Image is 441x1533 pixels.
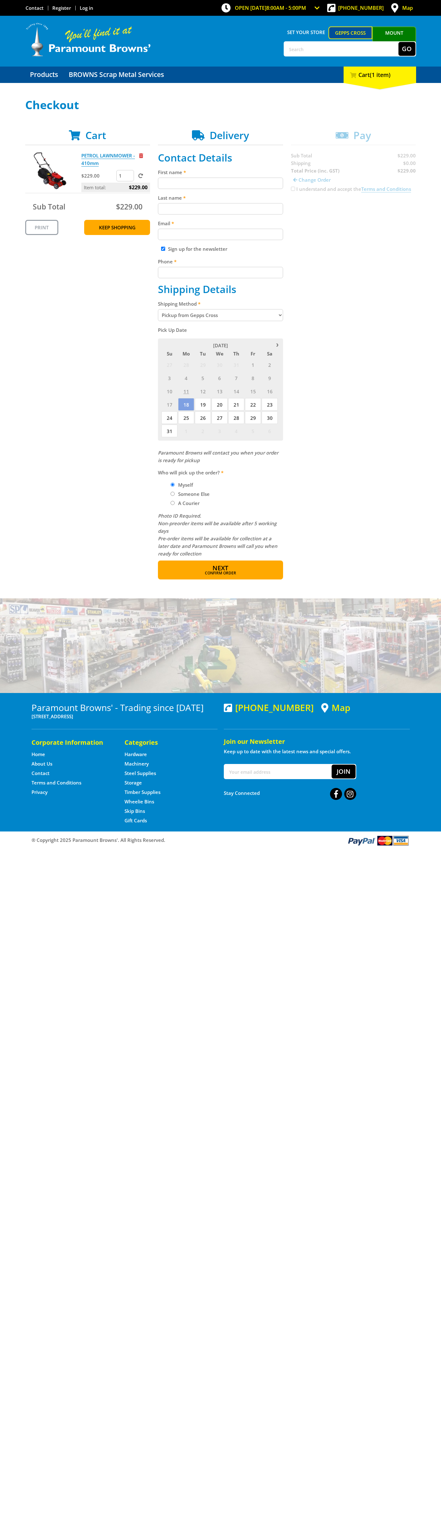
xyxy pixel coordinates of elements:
a: Go to the Machinery page [125,761,149,767]
a: View a map of Gepps Cross location [321,702,350,713]
span: 2 [195,425,211,437]
span: [DATE] [213,342,228,349]
label: Shipping Method [158,300,283,308]
a: Go to the Steel Supplies page [125,770,156,777]
span: 31 [161,425,177,437]
span: 8 [245,372,261,384]
span: 6 [212,372,228,384]
span: OPEN [DATE] [235,4,306,11]
a: Go to the Storage page [125,779,142,786]
input: Please enter your email address. [158,229,283,240]
span: Confirm order [171,571,270,575]
label: Someone Else [176,489,212,499]
span: 10 [161,385,177,397]
a: Go to the Privacy page [32,789,48,796]
input: Please select who will pick up the order. [171,492,175,496]
a: Go to the Wheelie Bins page [125,798,154,805]
p: Keep up to date with the latest news and special offers. [224,748,410,755]
em: Photo ID Required. Non-preorder items will be available after 5 working days Pre-order items will... [158,513,277,557]
a: Go to the Home page [32,751,45,758]
a: Go to the Gift Cards page [125,817,147,824]
p: [STREET_ADDRESS] [32,713,218,720]
input: Please enter your last name. [158,203,283,214]
div: Cart [344,67,416,83]
label: Who will pick up the order? [158,469,283,476]
a: Go to the About Us page [32,761,52,767]
button: Next Confirm order [158,561,283,579]
label: Sign up for the newsletter [168,246,227,252]
p: $229.00 [81,172,115,179]
span: 18 [178,398,194,411]
span: 4 [228,425,244,437]
span: 20 [212,398,228,411]
span: Su [161,349,177,358]
p: Item total: [81,183,150,192]
label: Last name [158,194,283,202]
span: 5 [245,425,261,437]
h2: Contact Details [158,152,283,164]
span: 15 [245,385,261,397]
a: Go to the registration page [52,5,71,11]
div: [PHONE_NUMBER] [224,702,314,713]
span: 19 [195,398,211,411]
span: 7 [228,372,244,384]
span: Sa [262,349,278,358]
span: 24 [161,411,177,424]
a: Go to the Skip Bins page [125,808,145,814]
span: 16 [262,385,278,397]
span: 6 [262,425,278,437]
a: Go to the Contact page [26,5,44,11]
span: 27 [212,411,228,424]
h1: Checkout [25,99,416,111]
span: Sub Total [33,202,65,212]
input: Please enter your first name. [158,178,283,189]
span: $229.00 [116,202,142,212]
a: Go to the Timber Supplies page [125,789,160,796]
span: 28 [228,411,244,424]
input: Please select who will pick up the order. [171,483,175,487]
img: Paramount Browns' [25,22,151,57]
span: Cart [85,128,106,142]
span: Tu [195,349,211,358]
img: PayPal, Mastercard, Visa accepted [347,835,410,846]
span: 5 [195,372,211,384]
label: Pick Up Date [158,326,283,334]
span: 30 [262,411,278,424]
input: Please select who will pick up the order. [171,501,175,505]
h2: Shipping Details [158,283,283,295]
span: 31 [228,358,244,371]
span: 21 [228,398,244,411]
span: 3 [161,372,177,384]
span: (1 item) [370,71,391,79]
button: Go [398,42,415,56]
span: Delivery [210,128,249,142]
a: Mount [PERSON_NAME] [372,26,416,50]
em: Paramount Browns will contact you when your order is ready for pickup [158,449,278,463]
span: Next [212,564,228,572]
span: Set your store [284,26,329,38]
span: 3 [212,425,228,437]
span: 13 [212,385,228,397]
span: 22 [245,398,261,411]
span: 17 [161,398,177,411]
span: 2 [262,358,278,371]
span: 1 [178,425,194,437]
h3: Paramount Browns' - Trading since [DATE] [32,702,218,713]
a: Go to the Terms and Conditions page [32,779,81,786]
span: 28 [178,358,194,371]
span: 30 [212,358,228,371]
h5: Corporate Information [32,738,112,747]
input: Search [284,42,398,56]
input: Please enter your telephone number. [158,267,283,278]
label: First name [158,168,283,176]
span: 12 [195,385,211,397]
a: Go to the Contact page [32,770,49,777]
input: Your email address [224,765,332,778]
h5: Join our Newsletter [224,737,410,746]
span: We [212,349,228,358]
a: Go to the Products page [25,67,63,83]
span: 27 [161,358,177,371]
a: Keep Shopping [84,220,150,235]
span: 9 [262,372,278,384]
span: Th [228,349,244,358]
